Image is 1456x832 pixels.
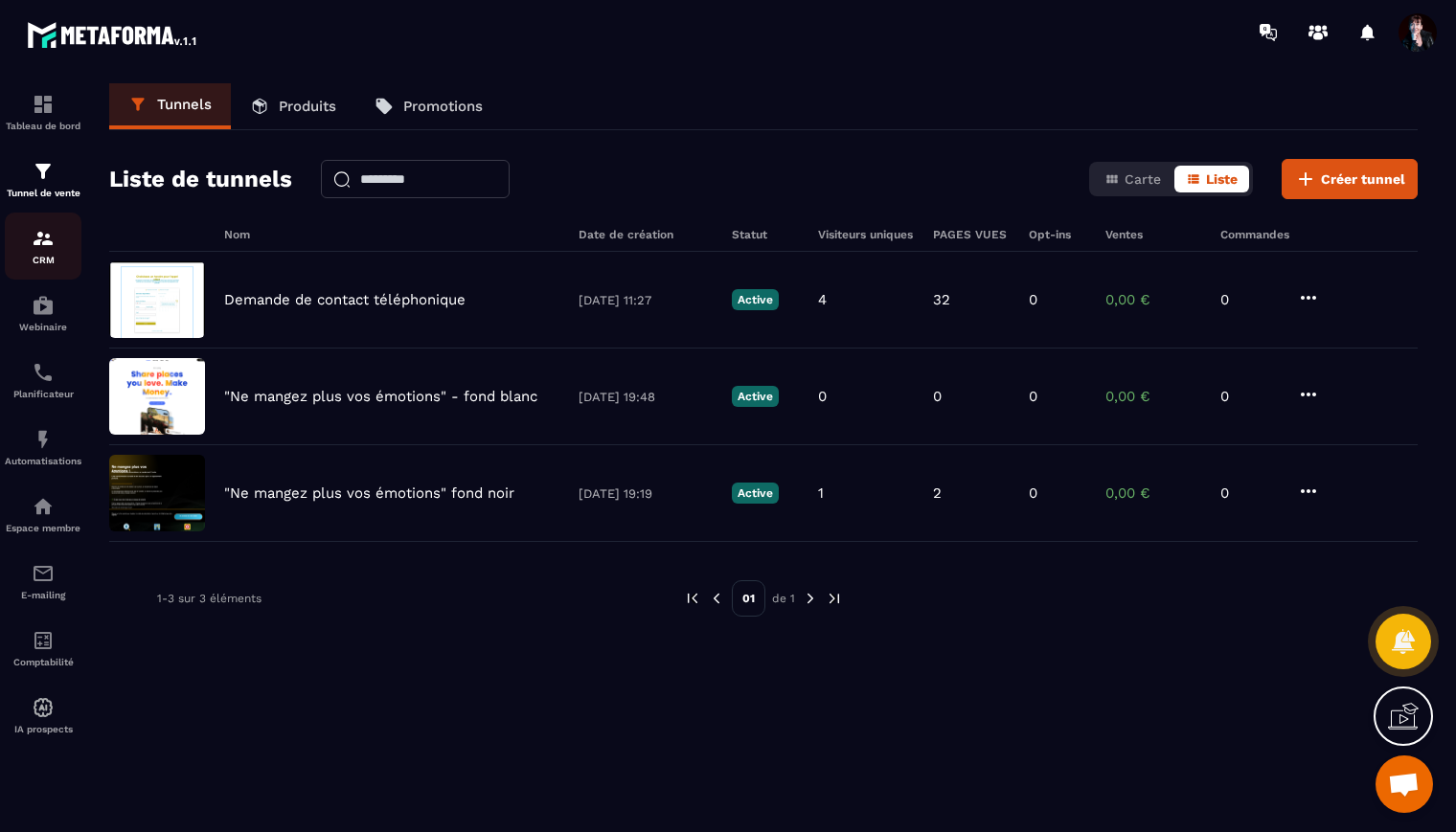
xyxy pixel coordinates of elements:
a: schedulerschedulerPlanificateur [5,347,81,414]
img: formation [32,160,55,183]
h6: Nom [224,228,559,241]
p: Active [732,289,779,310]
img: formation [32,93,55,116]
p: Tableau de bord [5,121,81,131]
p: 0,00 € [1105,291,1201,308]
p: de 1 [772,591,795,606]
a: formationformationCRM [5,213,81,280]
img: image [109,261,205,338]
img: accountant [32,629,55,652]
p: "Ne mangez plus vos émotions" fond noir [224,484,514,502]
p: Webinaire [5,322,81,332]
a: automationsautomationsWebinaire [5,280,81,347]
img: formation [32,227,55,250]
a: formationformationTableau de bord [5,79,81,146]
p: Promotions [403,98,483,115]
p: 0 [1220,291,1278,308]
h6: Statut [732,228,799,241]
p: CRM [5,255,81,265]
button: Liste [1174,166,1249,192]
p: 4 [818,291,827,308]
p: [DATE] 19:19 [579,486,713,501]
img: prev [708,590,725,607]
p: 0 [933,388,942,405]
p: 0 [1029,388,1037,405]
p: 0 [1029,291,1037,308]
p: Automatisations [5,456,81,466]
button: Carte [1093,166,1172,192]
a: Produits [231,83,355,129]
p: 0 [818,388,827,405]
p: 0,00 € [1105,388,1201,405]
img: next [826,590,843,607]
img: email [32,562,55,585]
p: Active [732,483,779,504]
img: automations [32,428,55,451]
p: Demande de contact téléphonique [224,291,466,308]
span: Créer tunnel [1321,169,1405,189]
a: emailemailE-mailing [5,548,81,615]
p: 1-3 sur 3 éléments [157,592,262,605]
p: Produits [279,98,336,115]
p: "Ne mangez plus vos émotions" - fond blanc [224,388,537,405]
p: Tunnels [157,96,212,113]
p: Planificateur [5,389,81,399]
a: automationsautomationsAutomatisations [5,414,81,481]
img: next [802,590,819,607]
p: 0,00 € [1105,484,1201,502]
p: 2 [933,484,942,502]
p: 32 [933,291,950,308]
a: Ouvrir le chat [1376,755,1433,813]
p: [DATE] 19:48 [579,390,713,404]
img: automations [32,294,55,317]
img: logo [27,17,199,52]
p: Tunnel de vente [5,188,81,198]
h6: Date de création [579,228,713,241]
p: 0 [1029,484,1037,502]
a: accountantaccountantComptabilité [5,615,81,682]
p: 0 [1220,388,1278,405]
img: scheduler [32,361,55,384]
span: Liste [1206,171,1238,187]
h6: Ventes [1105,228,1201,241]
img: automations [32,495,55,518]
a: automationsautomationsEspace membre [5,481,81,548]
p: 1 [818,484,824,502]
h6: Commandes [1220,228,1289,241]
a: Tunnels [109,83,231,129]
p: 0 [1220,484,1278,502]
img: automations [32,696,55,719]
p: [DATE] 11:27 [579,293,713,307]
p: E-mailing [5,590,81,600]
p: Comptabilité [5,657,81,667]
img: image [109,358,205,435]
p: IA prospects [5,724,81,734]
a: Promotions [355,83,502,129]
a: formationformationTunnel de vente [5,146,81,213]
span: Carte [1125,171,1161,187]
img: prev [684,590,701,607]
h6: PAGES VUES [933,228,1010,241]
p: 01 [732,580,765,617]
p: Espace membre [5,523,81,533]
img: image [109,455,205,531]
h6: Visiteurs uniques [818,228,914,241]
button: Créer tunnel [1282,159,1418,199]
h2: Liste de tunnels [109,160,292,198]
h6: Opt-ins [1029,228,1086,241]
p: Active [732,386,779,407]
